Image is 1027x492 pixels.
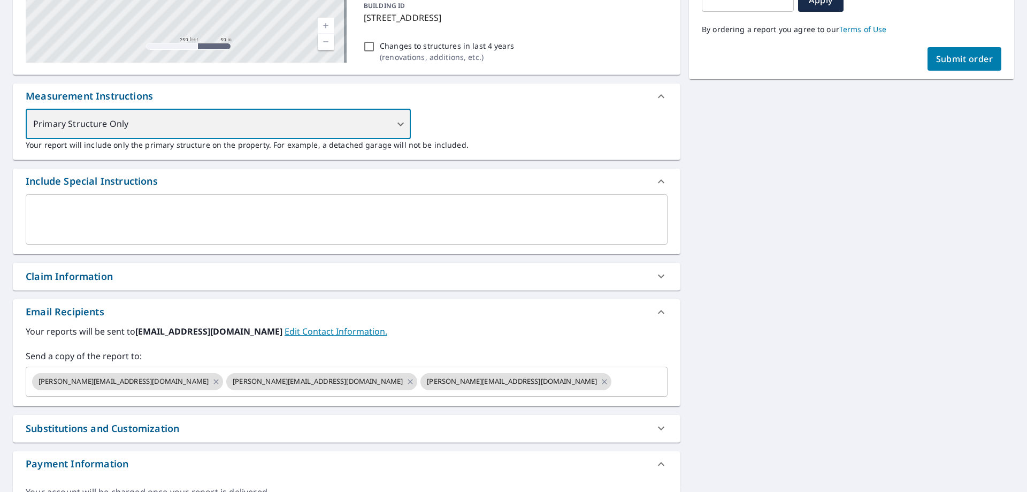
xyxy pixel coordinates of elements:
div: Include Special Instructions [26,174,158,188]
a: Current Level 17, Zoom In [318,18,334,34]
div: Measurement Instructions [26,89,153,103]
div: [PERSON_NAME][EMAIL_ADDRESS][DOMAIN_NAME] [32,373,223,390]
div: Substitutions and Customization [26,421,179,436]
div: Email Recipients [13,299,680,325]
b: [EMAIL_ADDRESS][DOMAIN_NAME] [135,326,285,337]
button: Submit order [928,47,1002,71]
p: By ordering a report you agree to our [702,25,1001,34]
div: Claim Information [13,263,680,290]
div: Payment Information [13,451,680,477]
span: Submit order [936,53,993,65]
p: ( renovations, additions, etc. ) [380,51,514,63]
div: Measurement Instructions [13,84,680,109]
span: [PERSON_NAME][EMAIL_ADDRESS][DOMAIN_NAME] [420,376,603,387]
div: [PERSON_NAME][EMAIL_ADDRESS][DOMAIN_NAME] [226,373,417,390]
p: Your report will include only the primary structure on the property. For example, a detached gara... [26,139,668,150]
span: [PERSON_NAME][EMAIL_ADDRESS][DOMAIN_NAME] [226,376,409,387]
label: Your reports will be sent to [26,325,668,338]
div: Email Recipients [26,305,104,319]
div: [PERSON_NAME][EMAIL_ADDRESS][DOMAIN_NAME] [420,373,611,390]
a: EditContactInfo [285,326,387,337]
label: Send a copy of the report to: [26,350,668,362]
div: Payment Information [26,457,128,471]
a: Terms of Use [839,24,887,34]
p: [STREET_ADDRESS] [364,11,663,24]
p: Changes to structures in last 4 years [380,40,514,51]
div: Substitutions and Customization [13,415,680,442]
div: Include Special Instructions [13,169,680,194]
p: BUILDING ID [364,1,405,10]
span: [PERSON_NAME][EMAIL_ADDRESS][DOMAIN_NAME] [32,376,215,387]
div: Primary Structure Only [26,109,411,139]
div: Claim Information [26,269,113,284]
a: Current Level 17, Zoom Out [318,34,334,50]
